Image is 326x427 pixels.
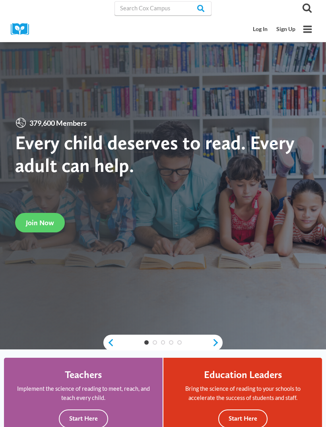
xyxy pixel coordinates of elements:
[27,117,89,129] span: 379,600 Members
[65,369,102,380] h4: Teachers
[15,384,152,402] p: Implement the science of reading to meet, reach, and teach every child.
[15,213,65,232] a: Join Now
[177,340,182,345] a: 5
[174,384,311,402] p: Bring the science of reading to your schools to accelerate the success of students and staff.
[114,1,212,16] input: Search Cox Campus
[300,21,315,37] button: Open menu
[103,338,114,347] a: previous
[15,131,295,177] strong: Every child deserves to read. Every adult can help.
[212,338,223,347] a: next
[169,340,173,345] a: 4
[11,23,35,35] img: Cox Campus
[204,369,282,380] h4: Education Leaders
[161,340,165,345] a: 3
[26,218,54,227] span: Join Now
[249,22,272,37] a: Log In
[249,22,300,37] nav: Secondary Mobile Navigation
[153,340,157,345] a: 2
[144,340,149,345] a: 1
[103,335,223,351] div: content slider buttons
[272,22,300,37] a: Sign Up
